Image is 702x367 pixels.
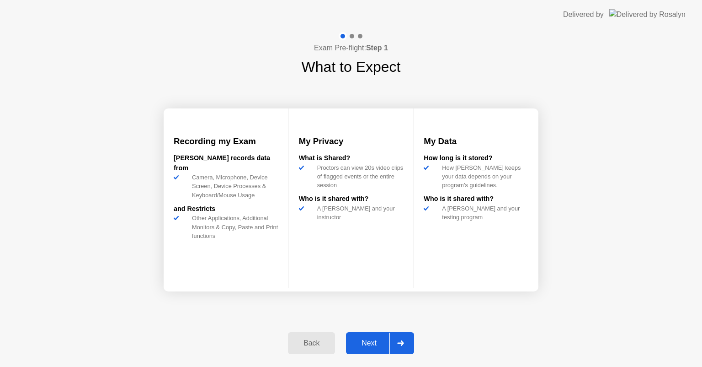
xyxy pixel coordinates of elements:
[188,173,278,200] div: Camera, Microphone, Device Screen, Device Processes & Keyboard/Mouse Usage
[314,204,404,221] div: A [PERSON_NAME] and your instructor
[288,332,335,354] button: Back
[299,153,404,163] div: What is Shared?
[424,135,528,148] h3: My Data
[314,163,404,190] div: Proctors can view 20s video clips of flagged events or the entire session
[188,214,278,240] div: Other Applications, Additional Monitors & Copy, Paste and Print functions
[438,163,528,190] div: How [PERSON_NAME] keeps your data depends on your program’s guidelines.
[291,339,332,347] div: Back
[299,194,404,204] div: Who is it shared with?
[299,135,404,148] h3: My Privacy
[314,43,388,54] h4: Exam Pre-flight:
[563,9,604,20] div: Delivered by
[302,56,401,78] h1: What to Expect
[438,204,528,221] div: A [PERSON_NAME] and your testing program
[174,153,278,173] div: [PERSON_NAME] records data from
[424,194,528,204] div: Who is it shared with?
[609,9,686,20] img: Delivered by Rosalyn
[349,339,389,347] div: Next
[424,153,528,163] div: How long is it stored?
[174,204,278,214] div: and Restricts
[174,135,278,148] h3: Recording my Exam
[346,332,414,354] button: Next
[366,44,388,52] b: Step 1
